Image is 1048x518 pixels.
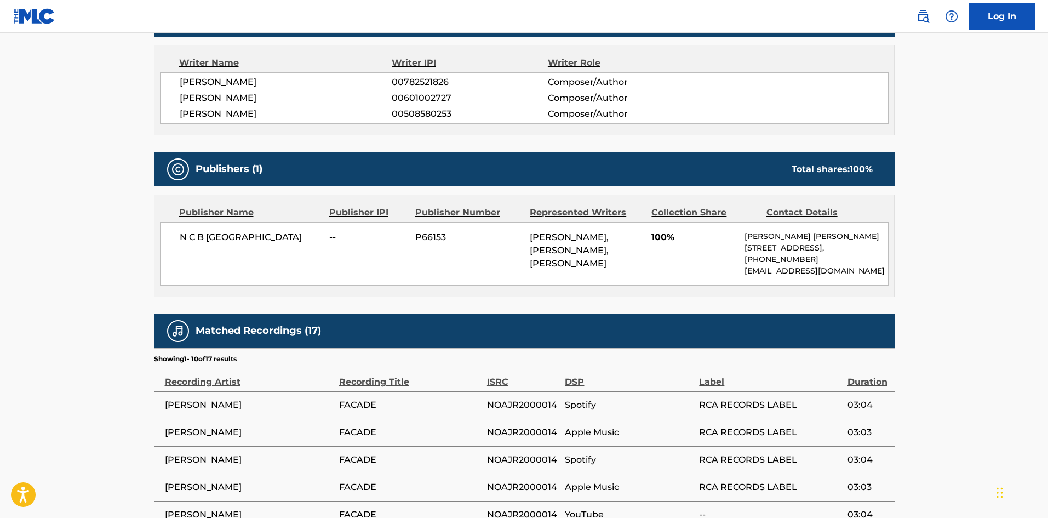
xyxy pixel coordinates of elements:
span: Composer/Author [548,107,690,121]
span: [PERSON_NAME] [165,426,334,439]
span: Spotify [565,399,694,412]
p: [PHONE_NUMBER] [745,254,887,265]
span: 00782521826 [392,76,547,89]
span: P66153 [415,231,522,244]
div: Drag [997,476,1003,509]
div: Publisher IPI [329,206,407,219]
span: Composer/Author [548,92,690,105]
span: 00601002727 [392,92,547,105]
div: Recording Artist [165,364,334,389]
span: NOAJR2000014 [487,426,560,439]
span: 100% [651,231,736,244]
span: [PERSON_NAME] [165,481,334,494]
div: Collection Share [651,206,758,219]
h5: Publishers (1) [196,163,262,175]
div: Total shares: [792,163,873,176]
span: 100 % [850,164,873,174]
span: RCA RECORDS LABEL [699,481,841,494]
img: help [945,10,958,23]
a: Public Search [912,5,934,27]
span: -- [329,231,407,244]
img: Publishers [171,163,185,176]
span: Composer/Author [548,76,690,89]
span: 00508580253 [392,107,547,121]
span: [PERSON_NAME], [PERSON_NAME], [PERSON_NAME] [530,232,609,269]
span: 03:03 [847,426,889,439]
div: Recording Title [339,364,482,389]
span: RCA RECORDS LABEL [699,453,841,466]
div: Duration [847,364,889,389]
span: 03:04 [847,453,889,466]
span: NOAJR2000014 [487,453,560,466]
span: [PERSON_NAME] [165,453,334,466]
span: NOAJR2000014 [487,399,560,412]
h5: Matched Recordings (17) [196,325,321,337]
iframe: Chat Widget [993,465,1048,518]
img: Matched Recordings [171,325,185,338]
span: Apple Music [565,426,694,439]
div: Publisher Name [179,206,321,219]
span: [PERSON_NAME] [180,76,392,89]
span: FACADE [339,481,482,494]
span: [PERSON_NAME] [165,399,334,412]
p: [STREET_ADDRESS], [745,242,887,254]
div: Writer Role [548,56,690,70]
span: [PERSON_NAME] [180,107,392,121]
span: NOAJR2000014 [487,481,560,494]
p: [EMAIL_ADDRESS][DOMAIN_NAME] [745,265,887,277]
span: [PERSON_NAME] [180,92,392,105]
span: 03:03 [847,481,889,494]
div: Label [699,364,841,389]
p: Showing 1 - 10 of 17 results [154,354,237,364]
span: Apple Music [565,481,694,494]
div: ISRC [487,364,560,389]
span: FACADE [339,426,482,439]
span: FACADE [339,399,482,412]
span: 03:04 [847,399,889,412]
div: Contact Details [766,206,873,219]
div: Writer Name [179,56,392,70]
a: Log In [969,3,1035,30]
div: DSP [565,364,694,389]
div: Publisher Number [415,206,522,219]
span: RCA RECORDS LABEL [699,426,841,439]
div: Help [941,5,963,27]
span: RCA RECORDS LABEL [699,399,841,412]
span: Spotify [565,453,694,466]
img: MLC Logo [13,8,55,24]
p: [PERSON_NAME] [PERSON_NAME] [745,231,887,242]
img: search [917,10,930,23]
span: N C B [GEOGRAPHIC_DATA] [180,231,322,244]
div: Writer IPI [392,56,548,70]
div: Represented Writers [530,206,643,219]
span: FACADE [339,453,482,466]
